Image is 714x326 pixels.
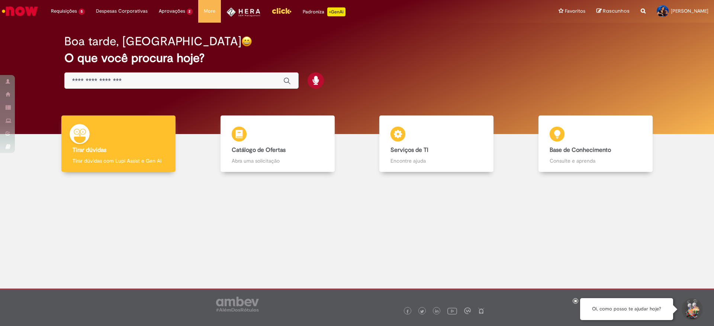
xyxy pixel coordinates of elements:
span: Requisições [51,7,77,15]
p: Abra uma solicitação [232,157,324,164]
img: click_logo_yellow_360x200.png [271,5,292,16]
a: Serviços de TI Encontre ajuda [357,115,516,172]
img: logo_footer_linkedin.png [435,309,439,314]
img: logo_footer_facebook.png [406,310,409,313]
img: logo_footer_workplace.png [464,307,471,314]
p: +GenAi [327,7,345,16]
span: More [204,7,215,15]
button: Iniciar Conversa de Suporte [681,298,703,320]
img: logo_footer_twitter.png [420,310,424,313]
span: 2 [187,9,193,15]
img: happy-face.png [241,36,252,47]
b: Tirar dúvidas [73,146,106,154]
span: Aprovações [159,7,185,15]
img: logo_footer_youtube.png [447,306,457,316]
span: Despesas Corporativas [96,7,148,15]
img: logo_footer_ambev_rotulo_gray.png [216,297,259,312]
span: [PERSON_NAME] [671,8,708,14]
span: Favoritos [565,7,585,15]
img: HeraLogo.png [226,7,260,17]
b: Catálogo de Ofertas [232,146,286,154]
span: Rascunhos [603,7,630,14]
span: 5 [78,9,85,15]
a: Rascunhos [596,8,630,15]
div: Padroniza [303,7,345,16]
p: Consulte e aprenda [550,157,641,164]
h2: O que você procura hoje? [64,52,650,65]
a: Catálogo de Ofertas Abra uma solicitação [198,115,357,172]
b: Serviços de TI [390,146,428,154]
img: ServiceNow [1,4,39,19]
p: Tirar dúvidas com Lupi Assist e Gen Ai [73,157,164,164]
div: Oi, como posso te ajudar hoje? [580,298,673,320]
a: Base de Conhecimento Consulte e aprenda [516,115,675,172]
img: logo_footer_naosei.png [478,307,485,314]
h2: Boa tarde, [GEOGRAPHIC_DATA] [64,35,241,48]
b: Base de Conhecimento [550,146,611,154]
p: Encontre ajuda [390,157,482,164]
a: Tirar dúvidas Tirar dúvidas com Lupi Assist e Gen Ai [39,115,198,172]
